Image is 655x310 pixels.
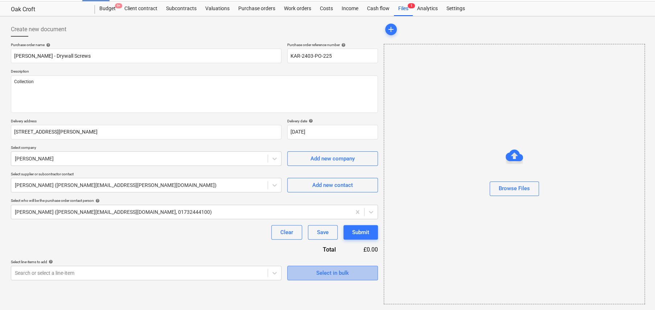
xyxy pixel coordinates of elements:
div: Add new company [310,154,355,163]
div: Select in bulk [316,268,349,278]
span: help [94,199,100,203]
a: Cash flow [363,1,394,16]
div: Browse Files [384,44,645,304]
span: add [387,25,395,34]
div: Budget [95,1,120,16]
p: Delivery address [11,119,281,125]
div: Clear [280,228,293,237]
button: Save [308,225,338,240]
a: Work orders [280,1,316,16]
span: help [340,43,346,47]
input: Delivery date not specified [287,125,378,139]
button: Browse Files [490,181,539,196]
p: Select supplier or subcontractor contact [11,172,281,178]
div: Total [284,245,347,254]
span: Create new document [11,25,66,34]
button: Submit [343,225,378,240]
p: Select company [11,145,281,151]
a: Settings [442,1,469,16]
textarea: Collection [11,76,378,113]
button: Add new company [287,151,378,166]
a: Budget9+ [95,1,120,16]
a: Analytics [413,1,442,16]
a: Valuations [201,1,234,16]
input: Document name [11,49,281,63]
div: Purchase order name [11,42,281,47]
a: Client contract [120,1,162,16]
input: Delivery address [11,125,281,139]
div: Add new contact [312,180,353,190]
div: Files [394,1,413,16]
button: Clear [271,225,302,240]
a: Purchase orders [234,1,280,16]
div: Purchase order reference number [287,42,378,47]
div: Select who will be the purchase order contact person [11,198,378,203]
a: Income [337,1,363,16]
p: Description [11,69,378,75]
span: help [307,119,313,123]
a: Subcontracts [162,1,201,16]
span: help [45,43,50,47]
span: 1 [408,3,415,8]
div: Delivery date [287,119,378,123]
div: Select line-items to add [11,260,281,264]
input: Reference number [287,49,378,63]
button: Select in bulk [287,266,378,280]
div: £0.00 [347,245,378,254]
button: Add new contact [287,178,378,192]
span: 9+ [115,3,122,8]
div: Save [317,228,329,237]
div: Submit [352,228,369,237]
div: Browse Files [499,184,530,193]
span: help [47,260,53,264]
a: Costs [316,1,337,16]
iframe: Chat Widget [619,275,655,310]
a: Files1 [394,1,413,16]
div: Oak Croft [11,6,86,13]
